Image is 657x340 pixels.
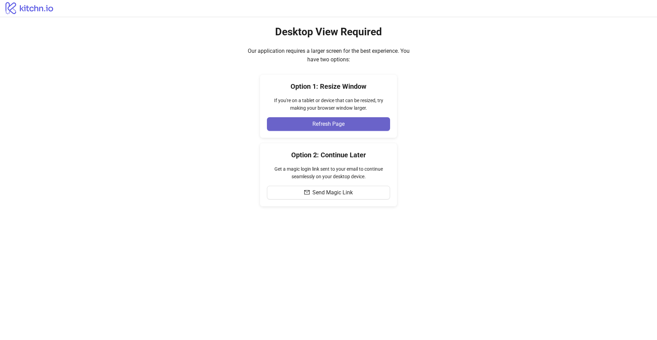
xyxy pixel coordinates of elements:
h4: Option 2: Continue Later [267,150,390,160]
button: Send Magic Link [267,186,390,199]
div: Get a magic login link sent to your email to continue seamlessly on your desktop device. [267,165,390,180]
span: Refresh Page [312,121,345,127]
button: Refresh Page [267,117,390,131]
span: Send Magic Link [312,190,353,196]
div: If you're on a tablet or device that can be resized, try making your browser window larger. [267,97,390,112]
h2: Desktop View Required [275,25,382,38]
div: Our application requires a larger screen for the best experience. You have two options: [243,47,414,64]
h4: Option 1: Resize Window [267,82,390,91]
span: mail [304,190,310,195]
